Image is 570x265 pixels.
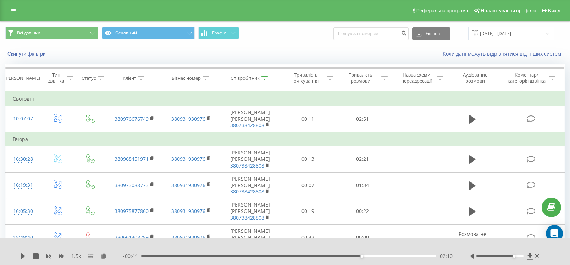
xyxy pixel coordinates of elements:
[440,253,453,260] span: 02:10
[546,225,563,242] div: Open Intercom Messenger
[171,156,205,162] a: 380931930976
[335,224,390,250] td: 00:00
[220,146,281,173] td: [PERSON_NAME] [PERSON_NAME]
[443,50,565,57] a: Коли дані можуть відрізнятися вiд інших систем
[82,75,96,81] div: Статус
[281,146,335,173] td: 00:13
[102,27,195,39] button: Основний
[281,172,335,198] td: 00:07
[335,172,390,198] td: 01:34
[115,234,149,241] a: 380661408289
[220,172,281,198] td: [PERSON_NAME] [PERSON_NAME]
[281,224,335,250] td: 00:43
[13,178,33,192] div: 16:19:31
[115,156,149,162] a: 380968451971
[506,72,547,84] div: Коментар/категорія дзвінка
[13,152,33,166] div: 16:30:28
[115,115,149,122] a: 380976676749
[171,115,205,122] a: 380931930976
[416,8,469,13] span: Реферальна програма
[13,231,33,244] div: 15:48:40
[220,106,281,132] td: [PERSON_NAME] [PERSON_NAME]
[47,72,66,84] div: Тип дзвінка
[230,122,264,129] a: 380738428808
[4,75,40,81] div: [PERSON_NAME]
[412,27,450,40] button: Експорт
[230,188,264,195] a: 380738428808
[230,214,264,221] a: 380738428808
[171,234,205,241] a: 380931930976
[171,208,205,214] a: 380931930976
[71,253,81,260] span: 1.5 x
[123,253,141,260] span: - 00:44
[231,75,260,81] div: Співробітник
[171,182,205,188] a: 380931930976
[172,75,201,81] div: Бізнес номер
[335,106,390,132] td: 02:51
[459,231,486,244] span: Розмова не відбулась
[548,8,560,13] span: Вихід
[5,27,98,39] button: Всі дзвінки
[333,27,409,40] input: Пошук за номером
[212,30,226,35] span: Графік
[335,146,390,173] td: 02:21
[123,75,136,81] div: Клієнт
[13,112,33,126] div: 10:07:07
[342,72,380,84] div: Тривалість розмови
[397,72,435,84] div: Назва схеми переадресації
[6,132,565,146] td: Вчора
[5,51,49,57] button: Скинути фільтри
[281,198,335,225] td: 00:19
[17,30,40,36] span: Всі дзвінки
[481,8,536,13] span: Налаштування профілю
[115,208,149,214] a: 380975877860
[360,255,363,258] div: Accessibility label
[198,27,239,39] button: Графік
[220,224,281,250] td: [PERSON_NAME] [PERSON_NAME]
[115,182,149,188] a: 380973088773
[281,106,335,132] td: 00:11
[230,162,264,169] a: 380738428808
[220,198,281,225] td: [PERSON_NAME] [PERSON_NAME]
[6,92,565,106] td: Сьогодні
[335,198,390,225] td: 00:22
[453,72,497,84] div: Аудіозапис розмови
[287,72,325,84] div: Тривалість очікування
[513,255,515,258] div: Accessibility label
[13,204,33,218] div: 16:05:30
